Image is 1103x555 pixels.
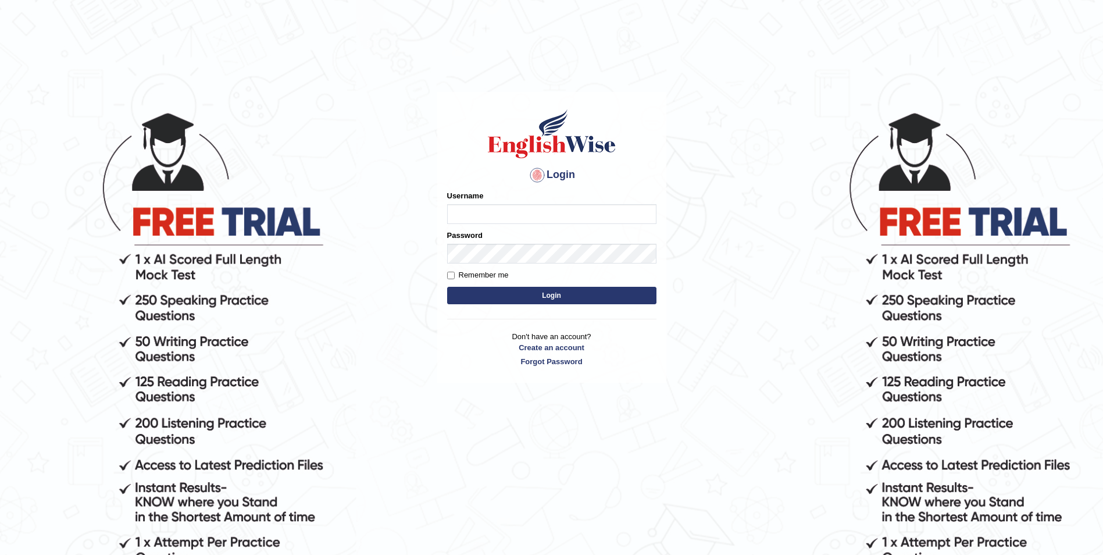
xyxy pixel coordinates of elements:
[447,190,484,201] label: Username
[447,269,509,281] label: Remember me
[447,230,483,241] label: Password
[447,356,656,367] a: Forgot Password
[447,331,656,367] p: Don't have an account?
[447,272,455,279] input: Remember me
[447,287,656,304] button: Login
[486,108,618,160] img: Logo of English Wise sign in for intelligent practice with AI
[447,342,656,353] a: Create an account
[447,166,656,184] h4: Login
